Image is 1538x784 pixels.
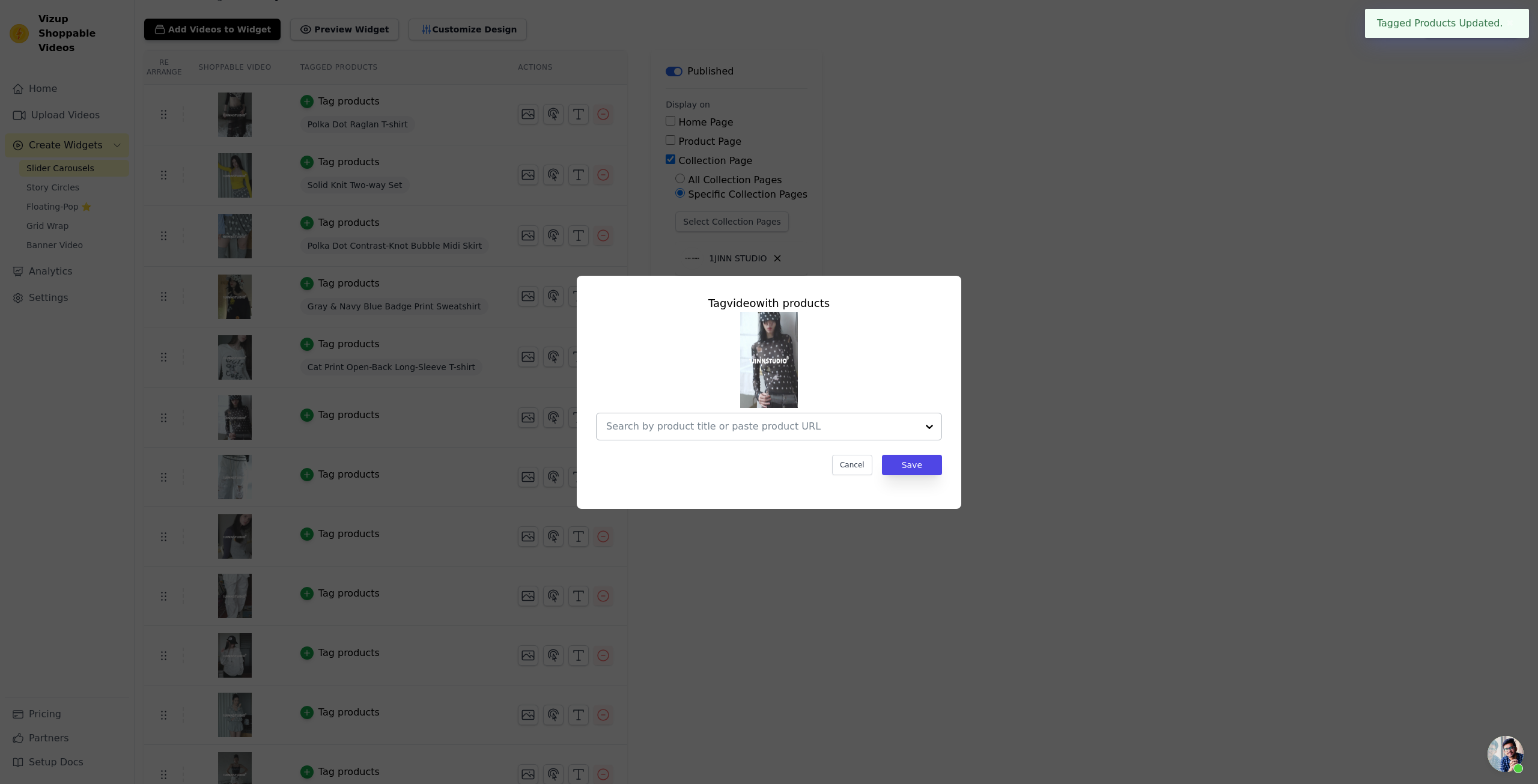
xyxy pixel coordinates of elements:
[882,455,942,475] button: Save
[596,295,942,312] div: Tag video with products
[606,419,917,434] input: Search by product title or paste product URL
[832,455,872,475] button: Cancel
[1488,736,1524,772] div: 开放式聊天
[1365,9,1529,38] div: Tagged Products Updated.
[740,312,798,408] img: tn-de55d974d1214c93a123828dfc6c63a2.png
[1503,16,1517,31] button: Close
